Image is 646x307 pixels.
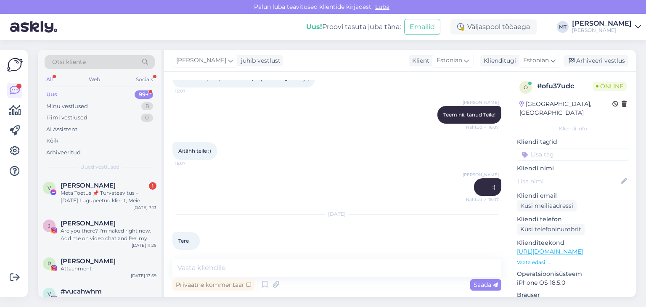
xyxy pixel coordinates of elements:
[409,56,429,65] div: Klient
[492,184,495,190] span: :)
[172,279,254,291] div: Privaatne kommentaar
[46,148,81,157] div: Arhiveeritud
[519,100,612,117] div: [GEOGRAPHIC_DATA], [GEOGRAPHIC_DATA]
[80,163,119,171] span: Uued vestlused
[537,81,593,91] div: # ofu37udc
[450,19,537,34] div: Väljaspool tööaega
[517,270,629,278] p: Operatsioonisüsteem
[46,114,87,122] div: Tiimi vestlused
[61,257,116,265] span: Reigo Ahven
[134,74,155,85] div: Socials
[437,56,462,65] span: Estonian
[45,74,54,85] div: All
[132,242,156,249] div: [DATE] 11:25
[48,260,51,267] span: R
[175,88,207,94] span: 16:07
[48,222,50,229] span: J
[87,74,102,85] div: Web
[517,148,629,161] input: Lisa tag
[463,172,499,178] span: [PERSON_NAME]
[46,90,57,99] div: Uus
[178,148,211,154] span: Aitähh teile :)
[176,56,226,65] span: [PERSON_NAME]
[572,20,641,34] a: [PERSON_NAME][PERSON_NAME]
[52,58,86,66] span: Otsi kliente
[517,291,629,299] p: Brauser
[48,291,51,297] span: v
[517,200,577,212] div: Küsi meiliaadressi
[443,111,495,118] span: Teem nii, tänud Teile!
[517,177,620,186] input: Lisa nimi
[7,57,23,73] img: Askly Logo
[480,56,516,65] div: Klienditugi
[131,273,156,279] div: [DATE] 13:59
[61,288,102,295] span: #vucahwhm
[133,204,156,211] div: [DATE] 7:13
[141,102,153,111] div: 8
[61,295,156,303] div: Attachment
[175,160,207,167] span: 16:07
[474,281,498,288] span: Saada
[572,20,632,27] div: [PERSON_NAME]
[404,19,440,35] button: Emailid
[61,189,156,204] div: Meta Toetus 📌 Turvateavitus – [DATE] Lugupeetud klient, Meie süsteem on registreerinud tegevusi, ...
[466,124,499,130] span: Nähtud ✓ 16:07
[564,55,628,66] div: Arhiveeri vestlus
[46,102,88,111] div: Minu vestlused
[517,164,629,173] p: Kliendi nimi
[141,114,153,122] div: 0
[46,137,58,145] div: Kõik
[373,3,392,11] span: Luba
[572,27,632,34] div: [PERSON_NAME]
[48,185,51,191] span: V
[306,22,401,32] div: Proovi tasuta juba täna:
[61,182,116,189] span: Viviana Marioly Cuellar Chilo
[524,84,528,90] span: o
[523,56,549,65] span: Estonian
[172,210,501,218] div: [DATE]
[517,248,583,255] a: [URL][DOMAIN_NAME]
[178,238,189,244] span: Tere
[517,224,585,235] div: Küsi telefoninumbrit
[517,215,629,224] p: Kliendi telefon
[306,23,322,31] b: Uus!
[466,196,499,203] span: Nähtud ✓ 16:07
[61,265,156,273] div: Attachment
[517,125,629,132] div: Kliendi info
[46,125,77,134] div: AI Assistent
[517,238,629,247] p: Klienditeekond
[517,191,629,200] p: Kliendi email
[517,138,629,146] p: Kliendi tag'id
[135,90,153,99] div: 99+
[61,227,156,242] div: Are you there? I'm naked right now. Add me on video chat and feel my body. Message me on WhatsApp...
[557,21,569,33] div: MT
[517,278,629,287] p: iPhone OS 18.5.0
[593,82,627,91] span: Online
[517,259,629,266] p: Vaata edasi ...
[149,182,156,190] div: 1
[238,56,281,65] div: juhib vestlust
[463,99,499,106] span: [PERSON_NAME]
[61,220,116,227] span: Janine
[175,250,207,257] span: 18:39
